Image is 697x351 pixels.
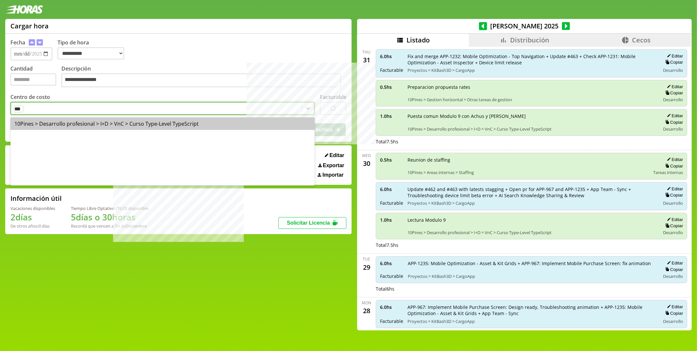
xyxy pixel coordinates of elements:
button: Editar [665,260,683,266]
button: Editar [665,304,683,310]
span: Exportar [323,163,344,168]
h1: 5 días o 30 horas [71,211,148,223]
span: Facturable [380,273,403,279]
button: Copiar [663,311,683,316]
div: Recordá que vencen a fin de [71,223,148,229]
span: Preparacion propuesta rates [407,84,656,90]
span: Listado [407,36,430,44]
label: Facturable [320,93,346,101]
span: Proyectos > KitBash3D > CargoApp [407,318,656,324]
span: 6.0 hs [380,304,403,310]
button: Exportar [316,162,346,169]
div: 10Pines > Desarrollo profesional > I+D > VnC > Curso Type-Level TypeScript [10,118,315,130]
label: Descripción [61,65,346,89]
div: Thu [363,49,371,55]
button: Copiar [663,90,683,96]
label: Centro de costo [10,93,50,101]
span: 0.5 hs [380,157,403,163]
span: Update #462 and #463 with latests stagging + Open pr for APP-967 and APP-1235 + App Team - Sync +... [407,186,656,199]
span: Desarrollo [663,273,683,279]
span: APP-1235: Mobile Optimization - Asset & Kit Grids + APP-967: Implement Mobile Purchase Screen: fi... [408,260,656,266]
span: 10Pines > Desarrollo profesional > I+D > VnC > Curso Type-Level TypeScript [407,230,656,235]
div: De otros años: 0 días [10,223,55,229]
div: Total 7.5 hs [376,138,687,145]
span: Desarrollo [663,318,683,324]
h1: 2 días [10,211,55,223]
div: Tue [363,256,371,262]
span: Lectura Modulo 9 [407,217,656,223]
button: Solicitar Licencia [278,217,346,229]
button: Editar [665,186,683,192]
div: 31 [361,55,372,65]
button: Editar [323,152,346,159]
span: Proyectos > KitBash3D > CargoApp [407,67,656,73]
label: Cantidad [10,65,61,89]
span: 1.0 hs [380,113,403,119]
button: Copiar [663,59,683,65]
button: Copiar [663,267,683,272]
textarea: Descripción [61,73,341,87]
span: 6.0 hs [380,186,403,192]
button: Copiar [663,192,683,198]
b: Diciembre [126,223,147,229]
button: Editar [665,113,683,119]
span: Distribución [510,36,549,44]
label: Tipo de hora [58,39,129,60]
span: Proyectos > KitBash3D > CargoApp [407,200,656,206]
button: Copiar [663,163,683,169]
div: Wed [362,153,371,158]
span: 10Pines > Gestion horizontal > Otras tareas de gestion [407,97,656,103]
span: Desarrollo [663,200,683,206]
div: Total 6 hs [376,286,687,292]
button: Editar [665,217,683,222]
div: Vacaciones disponibles [10,205,55,211]
span: APP-967: Implement Mobile Purchase Screen: Design ready, Troubleshooting animation + APP-1235: Mo... [407,304,656,316]
span: Facturable [380,318,403,324]
div: Mon [362,300,372,306]
span: 1.0 hs [380,217,403,223]
select: Tipo de hora [58,47,124,59]
div: Tiempo Libre Optativo (TiLO) disponible [71,205,148,211]
span: Fix and merge APP-1232: Mobile Optimization - Top Navigation + Update #463 + Check APP-1231: Mobi... [407,53,656,66]
span: 0.5 hs [380,84,403,90]
button: Copiar [663,223,683,229]
button: Editar [665,84,683,89]
span: Tareas internas [653,169,683,175]
span: Reunion de staffing [407,157,649,163]
label: Fecha [10,39,25,46]
span: Desarrollo [663,230,683,235]
div: 28 [361,306,372,316]
img: logotipo [5,5,43,14]
span: Cecos [632,36,651,44]
span: 10Pines > Desarrollo profesional > I+D > VnC > Curso Type-Level TypeScript [407,126,656,132]
button: Editar [665,157,683,162]
span: Desarrollo [663,67,683,73]
span: Desarrollo [663,97,683,103]
div: Total 7.5 hs [376,242,687,248]
span: Proyectos > KitBash3D > CargoApp [408,273,656,279]
div: 29 [361,262,372,272]
span: 6.0 hs [380,260,403,266]
span: [PERSON_NAME] 2025 [487,22,562,30]
span: Facturable [380,67,403,73]
button: Copiar [663,120,683,125]
span: 10Pines > Areas internas > Staffing [407,169,649,175]
span: 6.0 hs [380,53,403,59]
span: Solicitar Licencia [287,220,330,226]
h1: Cargar hora [10,22,49,30]
span: Puesta comun Modulo 9 con Achus y [PERSON_NAME] [407,113,656,119]
div: scrollable content [357,47,692,329]
h2: Información útil [10,194,62,203]
span: Desarrollo [663,126,683,132]
button: Editar [665,53,683,59]
span: Importar [323,172,344,178]
input: Cantidad [10,73,56,86]
span: Facturable [380,200,403,206]
span: Editar [329,152,344,158]
div: 30 [361,158,372,169]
